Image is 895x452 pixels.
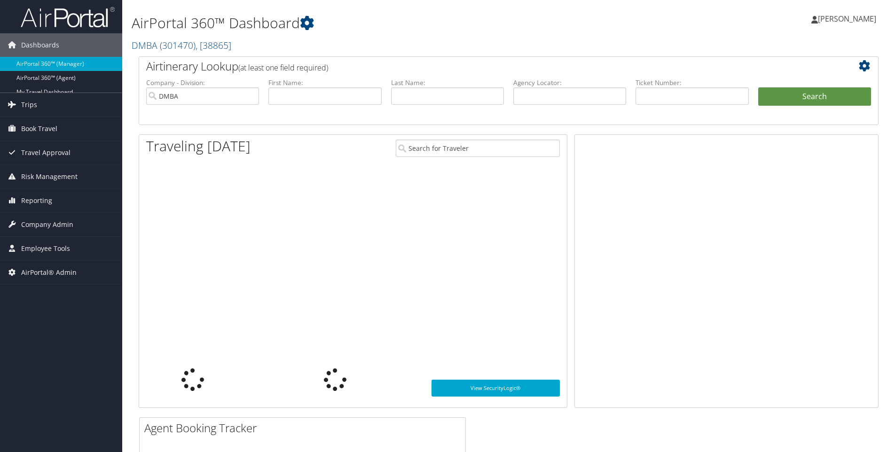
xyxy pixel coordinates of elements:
[21,33,59,57] span: Dashboards
[432,380,560,397] a: View SecurityLogic®
[21,213,73,236] span: Company Admin
[396,140,560,157] input: Search for Traveler
[811,5,886,33] a: [PERSON_NAME]
[818,14,876,24] span: [PERSON_NAME]
[21,165,78,188] span: Risk Management
[196,39,231,52] span: , [ 38865 ]
[160,39,196,52] span: ( 301470 )
[21,6,115,28] img: airportal-logo.png
[21,117,57,140] span: Book Travel
[268,78,381,87] label: First Name:
[21,189,52,212] span: Reporting
[146,58,809,74] h2: Airtinerary Lookup
[21,93,37,117] span: Trips
[21,261,77,284] span: AirPortal® Admin
[21,141,71,164] span: Travel Approval
[144,420,465,436] h2: Agent Booking Tracker
[636,78,748,87] label: Ticket Number:
[513,78,626,87] label: Agency Locator:
[132,13,634,33] h1: AirPortal 360™ Dashboard
[21,237,70,260] span: Employee Tools
[238,62,328,73] span: (at least one field required)
[146,136,251,156] h1: Traveling [DATE]
[132,39,231,52] a: DMBA
[391,78,504,87] label: Last Name:
[758,87,871,106] button: Search
[146,78,259,87] label: Company - Division:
